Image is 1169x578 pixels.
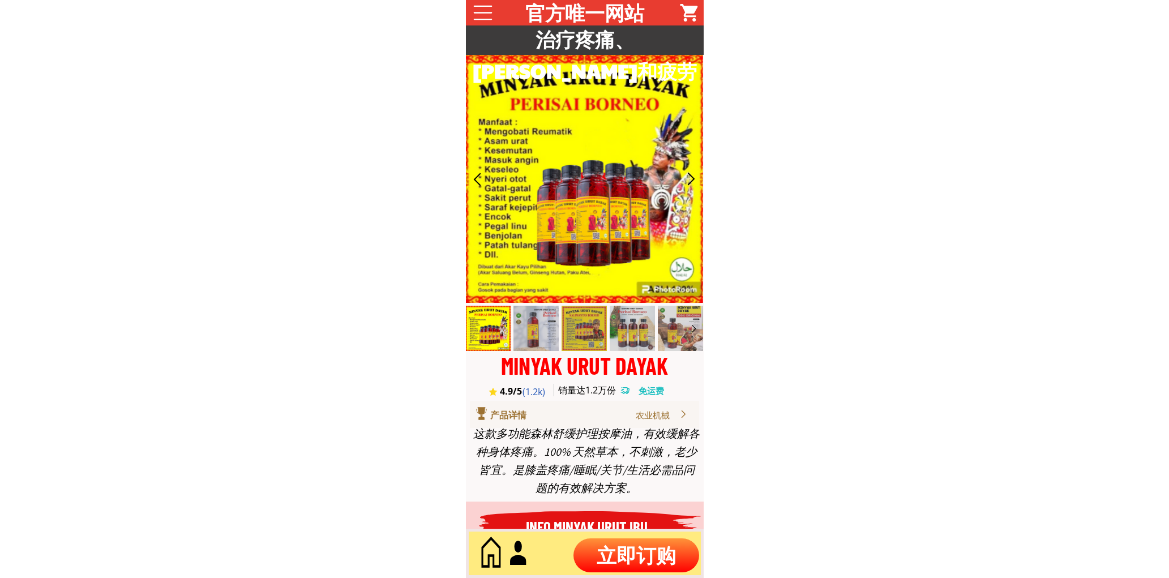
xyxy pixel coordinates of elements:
div: 这款多功能森林舒缓护理按摩油，有效缓解各种身体疼痛。100% 天然草本，不刺激，老少皆宜。是膝盖疼痛/睡眠/关节/生活必需品问题的有效解决方案。 [473,425,700,497]
h3: INFO MINYAK URUT IBU [PERSON_NAME] [493,515,680,563]
h3: (1.2k) [523,386,551,398]
h3: 免运费 [639,385,670,397]
p: 立即订购 [573,538,699,572]
h3: 治疗疼痛、[PERSON_NAME]和疲劳 [466,23,704,87]
div: 产品详情 [490,408,541,423]
div: 农业机械 [636,408,679,422]
h3: 4.9/5 [500,385,525,397]
div: MINYAK URUT DAYAK [466,354,704,377]
h3: 销量达1.2万份 [558,384,620,396]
